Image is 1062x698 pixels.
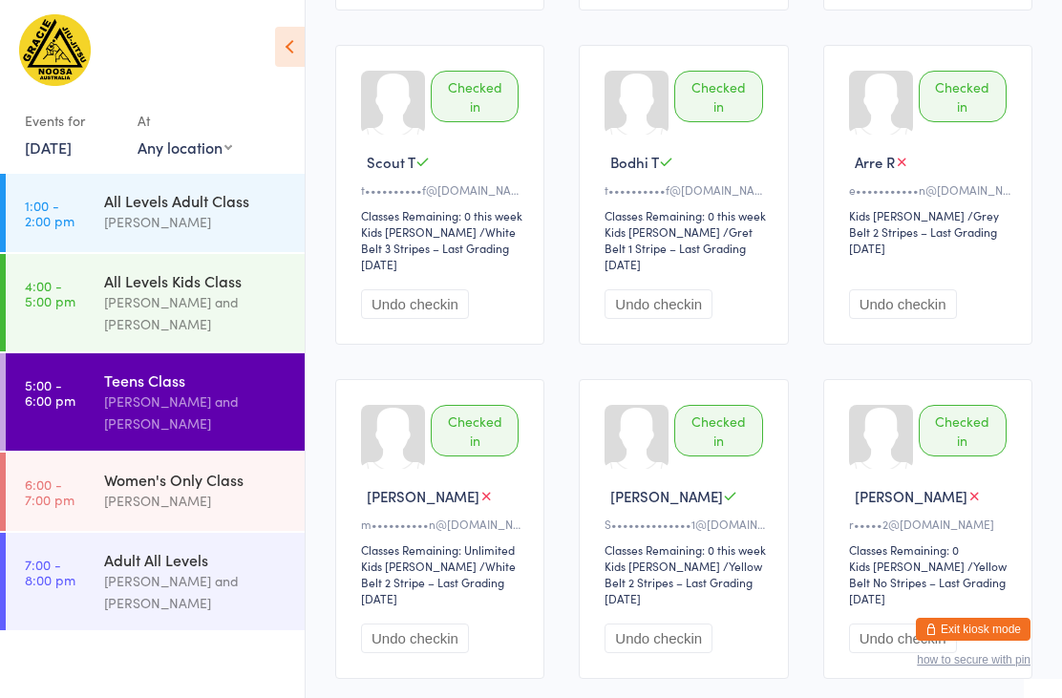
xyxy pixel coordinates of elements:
[605,289,712,319] button: Undo checkin
[605,624,712,653] button: Undo checkin
[104,391,288,434] div: [PERSON_NAME] and [PERSON_NAME]
[104,570,288,614] div: [PERSON_NAME] and [PERSON_NAME]
[361,181,524,198] div: t••••••••••f@[DOMAIN_NAME]
[104,370,288,391] div: Teens Class
[25,278,75,308] time: 4:00 - 5:00 pm
[361,624,469,653] button: Undo checkin
[104,291,288,335] div: [PERSON_NAME] and [PERSON_NAME]
[674,405,762,456] div: Checked in
[605,207,768,223] div: Classes Remaining: 0 this week
[104,490,288,512] div: [PERSON_NAME]
[605,541,768,558] div: Classes Remaining: 0 this week
[610,486,723,506] span: [PERSON_NAME]
[431,71,519,122] div: Checked in
[104,270,288,291] div: All Levels Kids Class
[6,533,305,630] a: 7:00 -8:00 pmAdult All Levels[PERSON_NAME] and [PERSON_NAME]
[674,71,762,122] div: Checked in
[361,223,477,240] div: Kids [PERSON_NAME]
[367,152,415,172] span: Scout T
[361,558,516,606] span: / White Belt 2 Stripe – Last Grading [DATE]
[855,486,967,506] span: [PERSON_NAME]
[104,469,288,490] div: Women's Only Class
[104,190,288,211] div: All Levels Adult Class
[25,105,118,137] div: Events for
[919,405,1007,456] div: Checked in
[605,558,762,606] span: / Yellow Belt 2 Stripes – Last Grading [DATE]
[25,137,72,158] a: [DATE]
[6,174,305,252] a: 1:00 -2:00 pmAll Levels Adult Class[PERSON_NAME]
[104,549,288,570] div: Adult All Levels
[25,476,74,507] time: 6:00 - 7:00 pm
[919,71,1007,122] div: Checked in
[849,289,957,319] button: Undo checkin
[361,516,524,532] div: m••••••••••n@[DOMAIN_NAME]
[25,377,75,408] time: 5:00 - 6:00 pm
[431,405,519,456] div: Checked in
[605,181,768,198] div: t••••••••••f@[DOMAIN_NAME]
[849,558,1007,606] span: / Yellow Belt No Stripes – Last Grading [DATE]
[849,541,1012,558] div: Classes Remaining: 0
[605,223,720,240] div: Kids [PERSON_NAME]
[6,254,305,351] a: 4:00 -5:00 pmAll Levels Kids Class[PERSON_NAME] and [PERSON_NAME]
[361,207,524,223] div: Classes Remaining: 0 this week
[849,207,999,256] span: / Grey Belt 2 Stripes – Last Grading [DATE]
[849,181,1012,198] div: e•••••••••••n@[DOMAIN_NAME]
[849,558,965,574] div: Kids [PERSON_NAME]
[605,516,768,532] div: S••••••••••••••1@[DOMAIN_NAME]
[25,557,75,587] time: 7:00 - 8:00 pm
[25,198,74,228] time: 1:00 - 2:00 pm
[917,653,1030,666] button: how to secure with pin
[849,516,1012,532] div: r•••••2@[DOMAIN_NAME]
[361,223,516,272] span: / White Belt 3 Stripes – Last Grading [DATE]
[104,211,288,233] div: [PERSON_NAME]
[138,105,232,137] div: At
[361,558,477,574] div: Kids [PERSON_NAME]
[6,453,305,531] a: 6:00 -7:00 pmWomen's Only Class[PERSON_NAME]
[916,618,1030,641] button: Exit kiosk mode
[138,137,232,158] div: Any location
[849,207,965,223] div: Kids [PERSON_NAME]
[19,14,91,86] img: Gracie Humaita Noosa
[849,624,957,653] button: Undo checkin
[855,152,895,172] span: Arre R
[610,152,659,172] span: Bodhi T
[6,353,305,451] a: 5:00 -6:00 pmTeens Class[PERSON_NAME] and [PERSON_NAME]
[367,486,479,506] span: [PERSON_NAME]
[361,289,469,319] button: Undo checkin
[361,541,524,558] div: Classes Remaining: Unlimited
[605,558,720,574] div: Kids [PERSON_NAME]
[605,223,753,272] span: / Gret Belt 1 Stripe – Last Grading [DATE]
